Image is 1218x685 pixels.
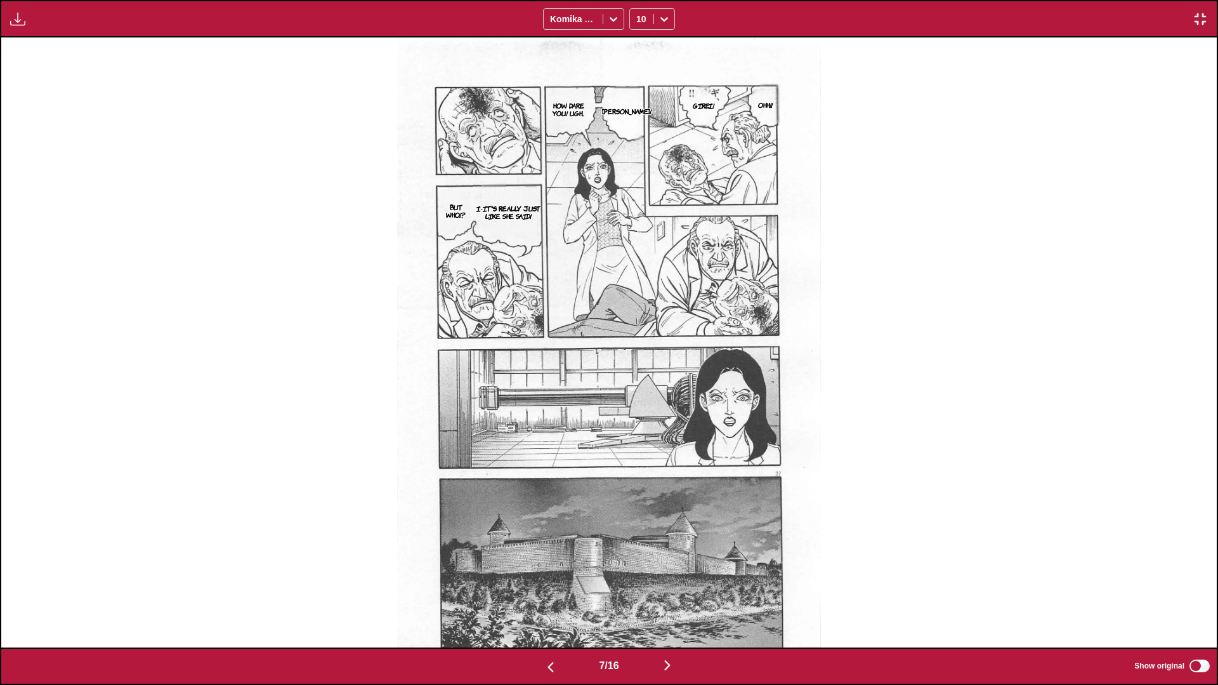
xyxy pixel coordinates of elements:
[1189,660,1210,672] input: Show original
[599,105,654,117] p: [PERSON_NAME]!
[1134,662,1184,670] span: Show original
[543,660,558,675] img: Previous page
[599,660,619,672] span: 7 / 16
[546,99,591,119] p: How dare you! Ugh...
[469,202,548,222] p: I-It's really just like she said!
[397,37,822,648] img: Manga Panel
[690,99,717,112] p: Girei!
[660,658,675,673] img: Next page
[10,11,25,27] img: Download translated images
[756,98,775,111] p: Ohh!!
[439,201,473,221] p: But who!?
